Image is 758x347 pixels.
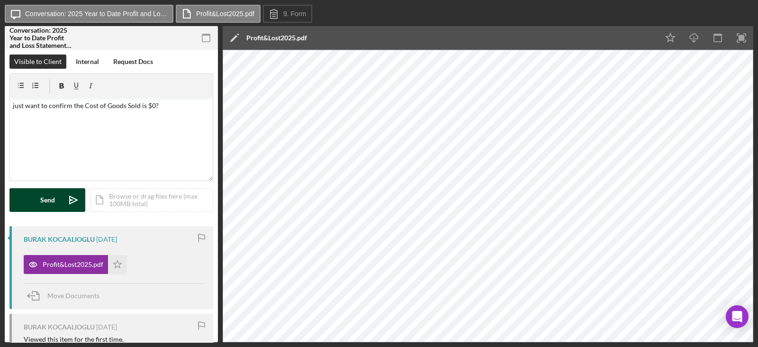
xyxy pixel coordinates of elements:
button: Request Docs [108,55,158,69]
label: Conversation: 2025 Year to Date Profit and Loss Statement ([PERSON_NAME]) [25,10,167,18]
time: 2025-09-02 20:13 [96,323,117,331]
div: BURAK KOCAALIOGLU [24,236,95,243]
p: just want to confirm the Cost of Goods Sold is $0? [13,100,210,111]
div: Request Docs [113,55,153,69]
button: Move Documents [24,284,109,308]
div: Profit&Lost2025.pdf [246,34,307,42]
time: 2025-09-02 22:50 [96,236,117,243]
button: Send [9,188,85,212]
div: Internal [76,55,99,69]
label: Profit&Lost2025.pdf [196,10,254,18]
div: Send [40,188,55,212]
button: Visible to Client [9,55,66,69]
div: BURAK KOCAALIOGLU [24,323,95,331]
button: Profit&Lost2025.pdf [24,255,127,274]
button: 9. Form [263,5,312,23]
div: Viewed this item for the first time. [24,336,124,343]
div: Conversation: 2025 Year to Date Profit and Loss Statement ([PERSON_NAME]) [9,27,76,49]
button: Profit&Lost2025.pdf [176,5,261,23]
div: Visible to Client [14,55,62,69]
span: Move Documents [47,292,99,300]
label: 9. Form [283,10,306,18]
div: Open Intercom Messenger [726,305,749,328]
button: Conversation: 2025 Year to Date Profit and Loss Statement ([PERSON_NAME]) [5,5,173,23]
div: Profit&Lost2025.pdf [43,261,103,268]
button: Internal [71,55,104,69]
